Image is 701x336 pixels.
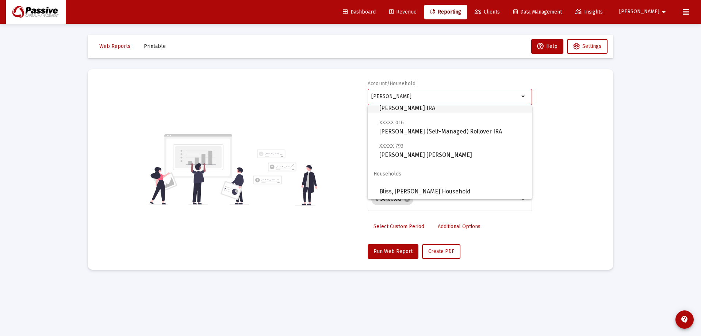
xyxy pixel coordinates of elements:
span: Revenue [389,9,417,15]
span: Additional Options [438,223,480,230]
mat-icon: cancel [404,196,410,203]
button: [PERSON_NAME] [610,4,677,19]
input: Search or select an account or household [371,94,519,99]
mat-icon: contact_support [680,315,689,324]
label: Account/Household [368,80,416,87]
mat-chip: 6 Selected [371,193,413,205]
span: Settings [582,43,601,49]
span: Run Web Report [374,248,413,254]
span: Select Custom Period [374,223,424,230]
button: Create PDF [422,244,460,259]
span: XXXXX 016 [379,120,404,126]
span: [PERSON_NAME] (Self-Managed) Rollover IRA [379,118,526,136]
span: Households [368,165,532,183]
span: Web Reports [99,43,130,49]
mat-icon: arrow_drop_down [519,92,528,101]
a: Reporting [424,5,467,19]
span: Data Management [513,9,562,15]
span: Printable [144,43,166,49]
span: Reporting [430,9,461,15]
button: Printable [138,39,172,54]
span: XXXXX 793 [379,143,403,149]
span: Insights [575,9,603,15]
span: [PERSON_NAME] [PERSON_NAME] [379,141,526,159]
button: Run Web Report [368,244,418,259]
a: Insights [570,5,609,19]
a: Clients [469,5,506,19]
mat-chip-list: Selection [371,192,519,207]
a: Dashboard [337,5,382,19]
span: Help [537,43,558,49]
a: Data Management [507,5,568,19]
span: Dashboard [343,9,376,15]
span: Bliss, [PERSON_NAME] Household [379,183,526,200]
span: Clients [475,9,500,15]
mat-icon: arrow_drop_down [659,5,668,19]
span: Create PDF [428,248,454,254]
button: Web Reports [93,39,136,54]
img: reporting [149,133,249,205]
img: reporting-alt [253,150,317,205]
button: Help [531,39,563,54]
span: [PERSON_NAME] [619,9,659,15]
button: Settings [567,39,608,54]
mat-icon: arrow_drop_down [519,195,528,204]
img: Dashboard [11,5,60,19]
a: Revenue [383,5,422,19]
